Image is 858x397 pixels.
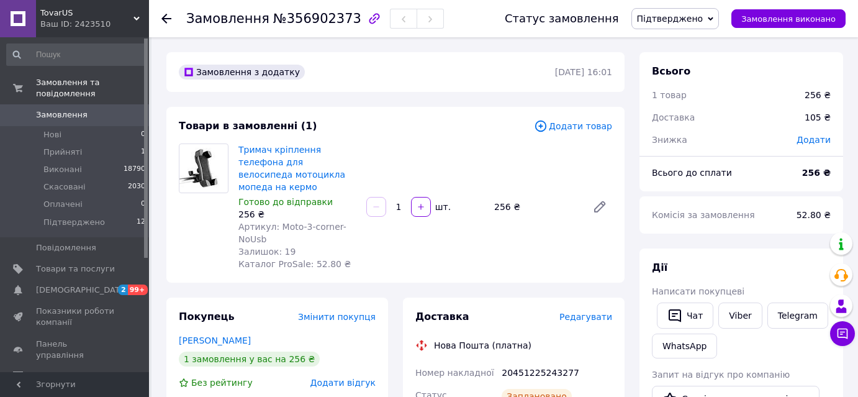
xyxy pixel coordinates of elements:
a: WhatsApp [652,334,717,358]
span: 2 [118,285,128,295]
span: 0 [141,129,145,140]
span: Повідомлення [36,242,96,253]
span: Замовлення [36,109,88,121]
span: [DEMOGRAPHIC_DATA] [36,285,128,296]
span: Підтверджено [43,217,105,228]
span: Дії [652,262,667,273]
span: Без рейтингу [191,378,253,388]
span: Товари та послуги [36,263,115,275]
div: Статус замовлення [505,12,619,25]
button: Замовлення виконано [731,9,846,28]
img: Тримач кріплення телефона для велосипеда мотоцикла мопеда на кермо [179,148,228,188]
div: шт. [432,201,452,213]
span: Оплачені [43,199,83,210]
span: Замовлення [186,11,269,26]
input: Пошук [6,43,147,66]
span: Замовлення та повідомлення [36,77,149,99]
a: Редагувати [587,194,612,219]
span: Залишок: 19 [238,247,296,257]
span: №356902373 [273,11,361,26]
div: Замовлення з додатку [179,65,305,80]
span: Написати покупцеві [652,286,744,296]
span: Каталог ProSale: 52.80 ₴ [238,259,351,269]
span: Змінити покупця [298,312,376,322]
span: Комісія за замовлення [652,210,755,220]
span: Товари в замовленні (1) [179,120,317,132]
span: 1 товар [652,90,687,100]
div: 20451225243277 [499,362,615,384]
div: 1 замовлення у вас на 256 ₴ [179,352,320,367]
span: TovarUS [40,7,133,19]
span: Додати товар [534,119,612,133]
span: Доставка [652,112,695,122]
span: Замовлення виконано [741,14,836,24]
span: Покупець [179,311,235,322]
span: Нові [43,129,61,140]
div: 105 ₴ [797,104,838,131]
a: Тримач кріплення телефона для велосипеда мотоцикла мопеда на кермо [238,145,345,192]
span: Всього [652,65,690,77]
span: 1 [141,147,145,158]
time: [DATE] 16:01 [555,67,612,77]
span: Готово до відправки [238,197,333,207]
div: 256 ₴ [238,208,356,221]
span: 99+ [128,285,148,295]
span: 0 [141,199,145,210]
span: Редагувати [559,312,612,322]
div: Нова Пошта (платна) [431,339,535,352]
div: Ваш ID: 2423510 [40,19,149,30]
span: Запит на відгук про компанію [652,370,790,380]
span: 18790 [124,164,145,175]
span: 12 [137,217,145,228]
span: Доставка [415,311,469,322]
span: Показники роботи компанії [36,306,115,328]
span: Номер накладної [415,368,494,378]
div: 256 ₴ [805,89,831,101]
b: 256 ₴ [802,168,831,178]
span: Прийняті [43,147,82,158]
span: Відгуки [36,371,68,382]
span: Виконані [43,164,82,175]
span: Знижка [652,135,687,145]
span: Скасовані [43,181,86,193]
span: Додати відгук [310,378,376,388]
span: Артикул: Moto-3-corner-NoUsb [238,222,346,244]
button: Чат [657,303,713,329]
a: Telegram [767,303,828,329]
div: 256 ₴ [489,198,582,216]
span: Панель управління [36,339,115,361]
span: Всього до сплати [652,168,732,178]
a: [PERSON_NAME] [179,335,251,345]
span: Підтверджено [637,14,703,24]
button: Чат з покупцем [830,321,855,346]
span: Додати [797,135,831,145]
a: Viber [718,303,762,329]
span: 52.80 ₴ [797,210,831,220]
div: Повернутися назад [161,12,171,25]
span: 2030 [128,181,145,193]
